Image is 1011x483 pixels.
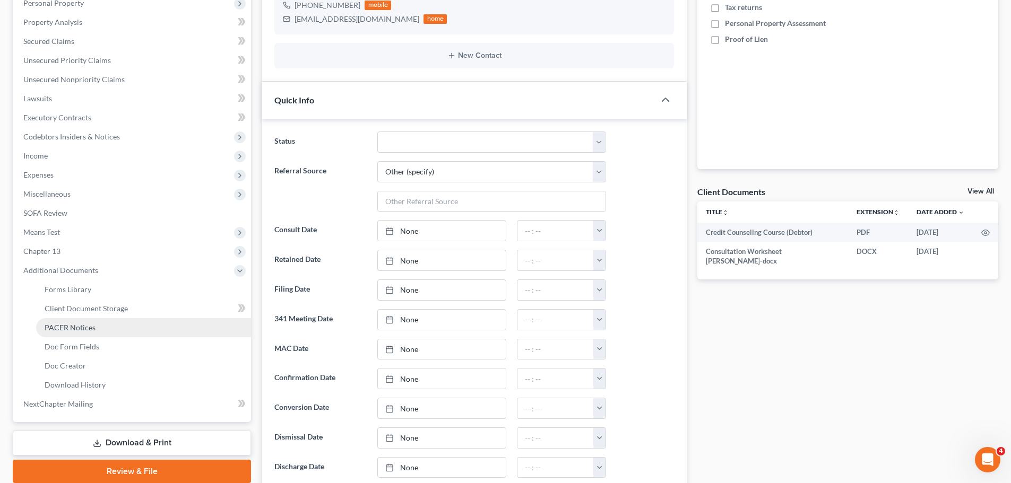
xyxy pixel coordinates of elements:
[36,337,251,356] a: Doc Form Fields
[23,94,52,103] span: Lawsuits
[23,132,120,141] span: Codebtors Insiders & Notices
[378,250,506,270] a: None
[378,339,506,359] a: None
[15,89,251,108] a: Lawsuits
[917,208,964,216] a: Date Added expand_more
[517,221,594,241] input: -- : --
[517,368,594,389] input: -- : --
[45,285,91,294] span: Forms Library
[15,204,251,223] a: SOFA Review
[517,398,594,418] input: -- : --
[848,223,908,242] td: PDF
[269,131,371,153] label: Status
[23,56,111,65] span: Unsecured Priority Claims
[725,18,826,29] span: Personal Property Assessment
[45,304,128,313] span: Client Document Storage
[23,266,98,275] span: Additional Documents
[378,221,506,241] a: None
[725,2,762,13] span: Tax returns
[378,428,506,448] a: None
[857,208,900,216] a: Extensionunfold_more
[36,280,251,299] a: Forms Library
[269,398,371,419] label: Conversion Date
[45,361,86,370] span: Doc Creator
[269,220,371,241] label: Consult Date
[269,427,371,449] label: Dismissal Date
[697,242,848,271] td: Consultation Worksheet [PERSON_NAME]-docx
[269,161,371,212] label: Referral Source
[269,309,371,330] label: 341 Meeting Date
[378,398,506,418] a: None
[13,460,251,483] a: Review & File
[23,170,54,179] span: Expenses
[908,242,973,271] td: [DATE]
[36,299,251,318] a: Client Document Storage
[848,242,908,271] td: DOCX
[23,227,60,236] span: Means Test
[958,209,964,216] i: expand_more
[45,380,106,389] span: Download History
[23,399,93,408] span: NextChapter Mailing
[23,247,61,256] span: Chapter 13
[15,51,251,70] a: Unsecured Priority Claims
[23,189,71,198] span: Miscellaneous
[424,14,447,24] div: home
[36,375,251,394] a: Download History
[23,113,91,122] span: Executory Contracts
[45,342,99,351] span: Doc Form Fields
[378,368,506,389] a: None
[722,209,729,216] i: unfold_more
[23,151,48,160] span: Income
[517,428,594,448] input: -- : --
[378,458,506,478] a: None
[45,323,96,332] span: PACER Notices
[378,191,606,212] input: Other Referral Source
[295,14,419,24] div: [EMAIL_ADDRESS][DOMAIN_NAME]
[15,13,251,32] a: Property Analysis
[274,95,314,105] span: Quick Info
[725,34,768,45] span: Proof of Lien
[13,431,251,455] a: Download & Print
[269,457,371,478] label: Discharge Date
[23,75,125,84] span: Unsecured Nonpriority Claims
[697,223,848,242] td: Credit Counseling Course (Debtor)
[517,280,594,300] input: -- : --
[36,356,251,375] a: Doc Creator
[283,51,666,60] button: New Contact
[269,250,371,271] label: Retained Date
[517,310,594,330] input: -- : --
[269,339,371,360] label: MAC Date
[697,186,765,197] div: Client Documents
[23,17,82,27] span: Property Analysis
[269,368,371,389] label: Confirmation Date
[908,223,973,242] td: [DATE]
[997,447,1005,455] span: 4
[36,318,251,337] a: PACER Notices
[893,209,900,216] i: unfold_more
[517,458,594,478] input: -- : --
[15,108,251,127] a: Executory Contracts
[23,208,67,217] span: SOFA Review
[15,394,251,414] a: NextChapter Mailing
[378,280,506,300] a: None
[269,279,371,301] label: Filing Date
[15,70,251,89] a: Unsecured Nonpriority Claims
[967,188,994,195] a: View All
[378,310,506,330] a: None
[517,250,594,270] input: -- : --
[365,1,391,10] div: mobile
[975,447,1000,472] iframe: Intercom live chat
[15,32,251,51] a: Secured Claims
[23,37,74,46] span: Secured Claims
[706,208,729,216] a: Titleunfold_more
[517,339,594,359] input: -- : --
